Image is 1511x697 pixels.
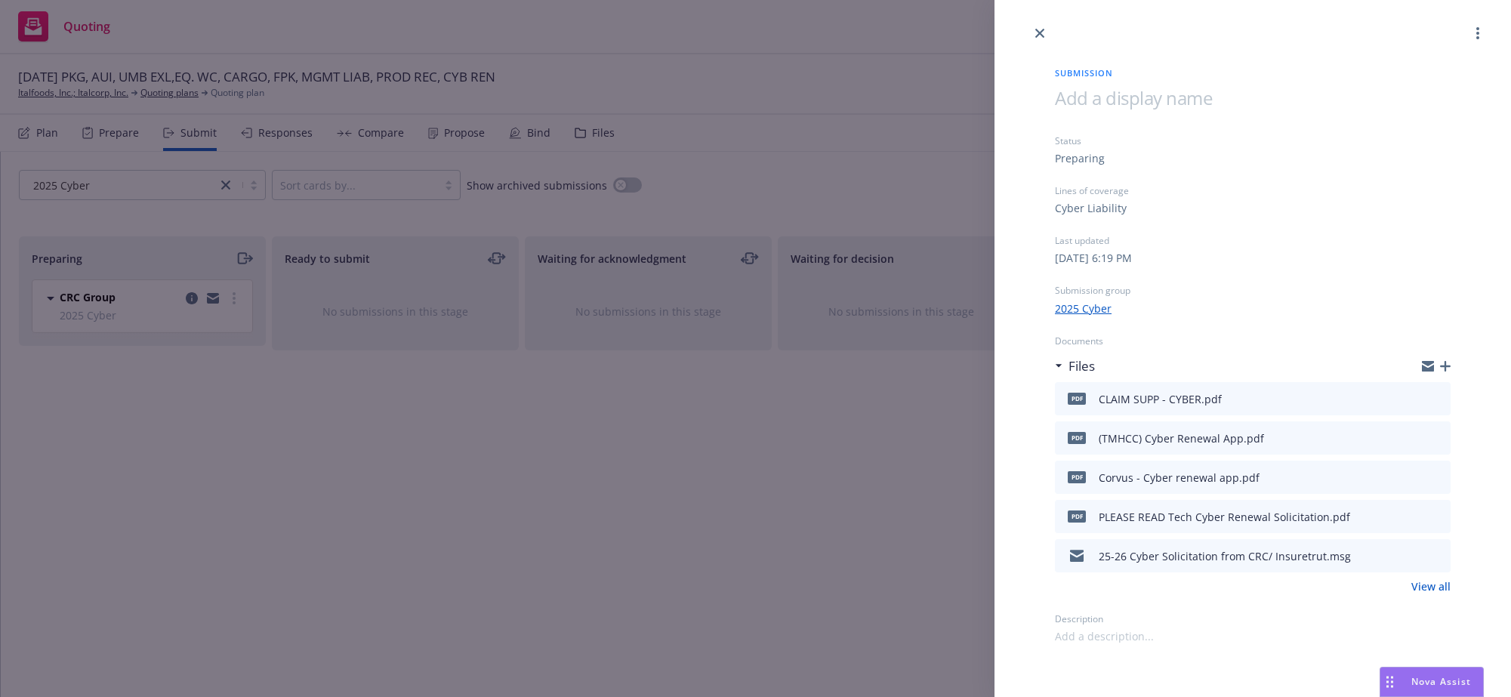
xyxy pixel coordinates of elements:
[1407,468,1419,486] button: download file
[1031,24,1049,42] a: close
[1055,66,1451,79] span: Submission
[1055,234,1451,247] div: Last updated
[1431,390,1445,408] button: preview file
[1068,432,1086,443] span: pdf
[1055,612,1451,625] div: Description
[1055,200,1127,216] div: Cyber Liability
[1411,578,1451,594] a: View all
[1068,471,1086,483] span: pdf
[1099,548,1351,564] div: 25-26 Cyber Solicitation from CRC/ Insuretrut.msg
[1469,24,1487,42] a: more
[1055,150,1105,166] div: Preparing
[1407,390,1419,408] button: download file
[1431,429,1445,447] button: preview file
[1055,184,1451,197] div: Lines of coverage
[1068,356,1095,376] h3: Files
[1380,668,1399,696] div: Drag to move
[1431,547,1445,565] button: preview file
[1407,547,1419,565] button: download file
[1380,667,1484,697] button: Nova Assist
[1068,510,1086,522] span: pdf
[1099,470,1260,486] div: Corvus - Cyber renewal app.pdf
[1099,509,1350,525] div: PLEASE READ Tech Cyber Renewal Solicitation.pdf
[1055,250,1132,266] div: [DATE] 6:19 PM
[1055,284,1451,297] div: Submission group
[1407,507,1419,526] button: download file
[1068,393,1086,404] span: pdf
[1055,335,1451,347] div: Documents
[1431,468,1445,486] button: preview file
[1055,356,1095,376] div: Files
[1099,391,1222,407] div: CLAIM SUPP - CYBER.pdf
[1407,429,1419,447] button: download file
[1055,301,1112,316] a: 2025 Cyber
[1099,430,1264,446] div: (TMHCC) Cyber Renewal App.pdf
[1411,675,1471,688] span: Nova Assist
[1055,134,1451,147] div: Status
[1431,507,1445,526] button: preview file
